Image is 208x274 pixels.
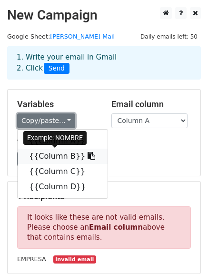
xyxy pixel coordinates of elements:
span: Daily emails left: 50 [137,31,201,42]
a: [PERSON_NAME] Mail [50,33,115,40]
p: It looks like these are not valid emails. Please choose an above that contains emails. [17,206,191,249]
iframe: Chat Widget [160,228,208,274]
small: Google Sheet: [7,33,115,40]
h5: Email column [111,99,191,110]
a: {{Column B}} [18,149,108,164]
strong: Email column [89,223,143,232]
a: {{Column C}} [18,164,108,179]
small: Invalid email [53,255,96,264]
div: Widget de chat [160,228,208,274]
h5: Variables [17,99,97,110]
a: Daily emails left: 50 [137,33,201,40]
small: EMPRESA [17,255,46,263]
a: {{Column D}} [18,179,108,194]
a: Copy/paste... [17,113,75,128]
a: {{Column A}} [18,133,108,149]
div: 1. Write your email in Gmail 2. Click [10,52,198,74]
div: Example: NOMBRE [23,131,87,145]
h2: New Campaign [7,7,201,23]
span: Send [44,63,69,74]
